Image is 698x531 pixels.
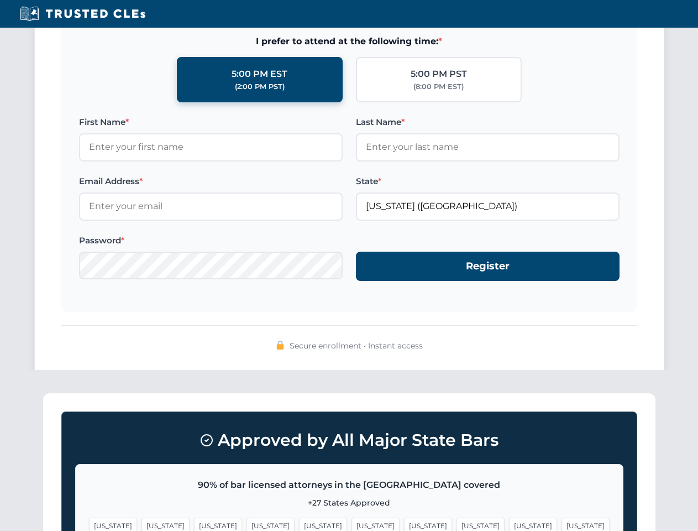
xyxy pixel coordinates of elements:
[356,252,620,281] button: Register
[79,192,343,220] input: Enter your email
[89,497,610,509] p: +27 States Approved
[79,34,620,49] span: I prefer to attend at the following time:
[356,133,620,161] input: Enter your last name
[232,67,287,81] div: 5:00 PM EST
[89,478,610,492] p: 90% of bar licensed attorneys in the [GEOGRAPHIC_DATA] covered
[17,6,149,22] img: Trusted CLEs
[79,133,343,161] input: Enter your first name
[356,192,620,220] input: Florida (FL)
[356,175,620,188] label: State
[79,116,343,129] label: First Name
[79,175,343,188] label: Email Address
[75,425,623,455] h3: Approved by All Major State Bars
[413,81,464,92] div: (8:00 PM EST)
[411,67,467,81] div: 5:00 PM PST
[79,234,343,247] label: Password
[276,341,285,350] img: 🔒
[356,116,620,129] label: Last Name
[290,340,423,352] span: Secure enrollment • Instant access
[235,81,285,92] div: (2:00 PM PST)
